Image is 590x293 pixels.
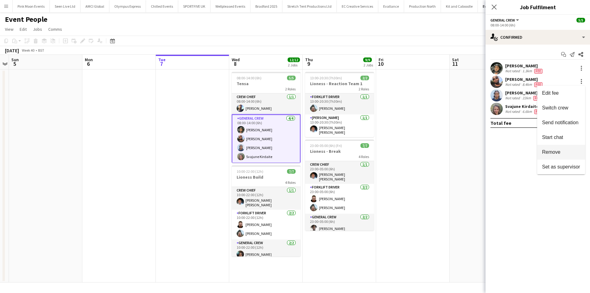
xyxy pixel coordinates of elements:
span: Set as supervisor [542,164,580,169]
button: Start chat [537,130,585,145]
button: Send notification [537,115,585,130]
span: Edit fee [542,90,559,96]
span: Remove [542,149,560,155]
button: Edit fee [537,86,585,101]
button: Set as supervisor [537,160,585,174]
button: Switch crew [537,101,585,115]
span: Start chat [542,135,563,140]
span: Send notification [542,120,578,125]
button: Remove [537,145,585,160]
span: Switch crew [542,105,568,110]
